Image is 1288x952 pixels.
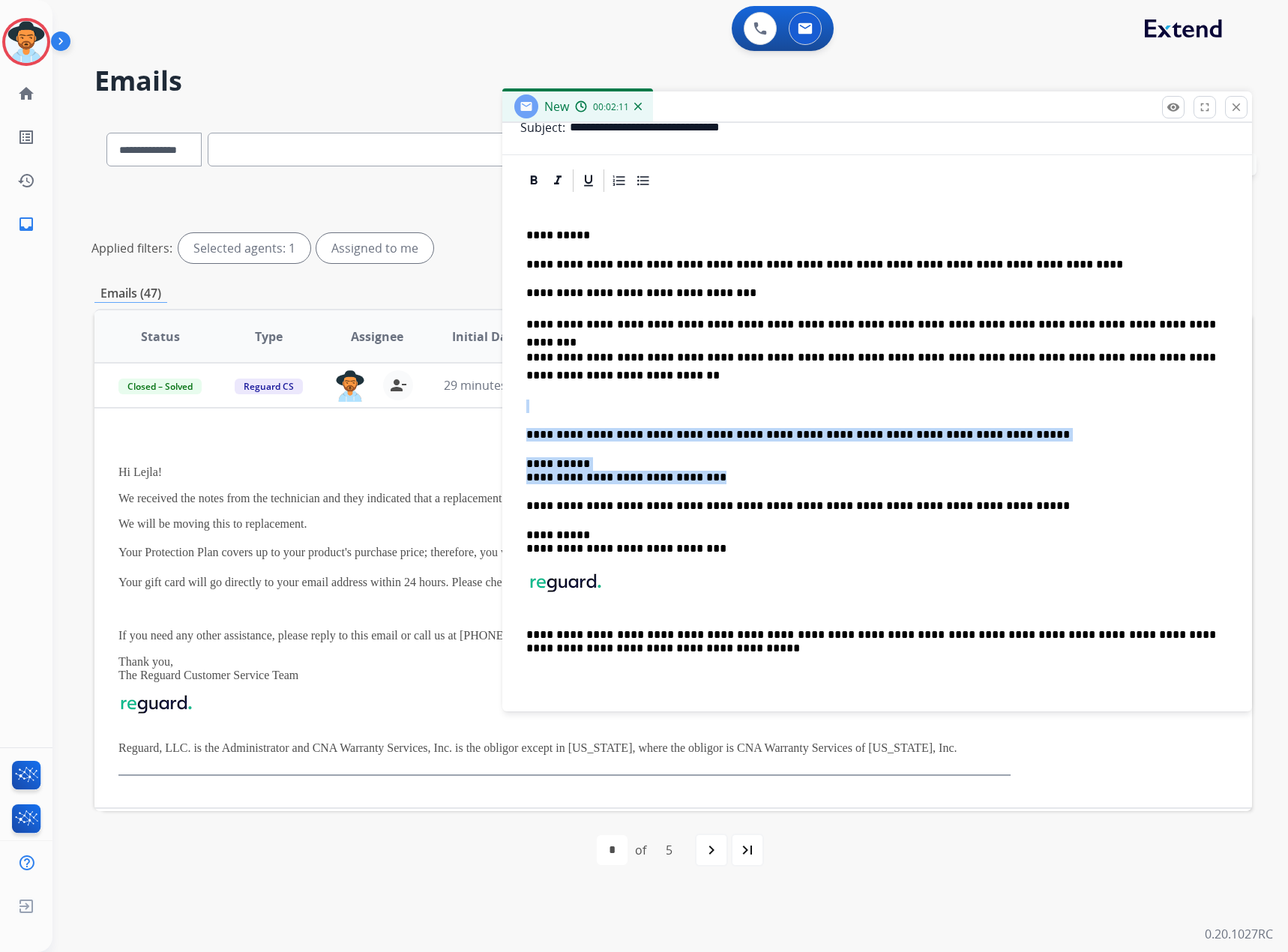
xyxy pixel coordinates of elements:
mat-icon: history [17,172,35,190]
h2: Emails [94,66,1252,96]
p: Subject: [520,118,565,136]
div: Selected agents: 1 [178,233,310,263]
div: Assigned to me [316,233,433,263]
p: Reguard, LLC. is the Administrator and CNA Warranty Services, Inc. is the obligor except in [US_S... [118,741,1011,755]
span: Reguard CS [235,379,303,394]
mat-icon: inbox [17,215,35,233]
p: Hi Lejla! [118,466,1011,479]
p: Your Protection Plan covers up to your product's purchase price; therefore, you will receive a Vi... [118,543,1011,561]
p: Applied filters: [91,239,172,257]
mat-icon: navigate_next [702,841,720,859]
div: 5 [654,835,684,865]
mat-icon: person_remove [389,376,407,394]
mat-icon: list_alt [17,128,35,146]
span: New [544,98,569,115]
mat-icon: home [17,85,35,103]
mat-icon: fullscreen [1198,100,1212,114]
div: Underline [577,169,600,192]
img: Reguard+Logotype+Color_WBG_S.png [118,694,193,715]
span: Closed – Solved [118,379,202,394]
img: agent-avatar [335,370,365,402]
p: 0.20.1027RC [1205,925,1273,943]
span: Initial Date [452,328,520,346]
div: Ordered List [608,169,631,192]
span: Assignee [351,328,403,346]
span: 29 minutes ago [444,377,531,394]
div: of [635,841,646,859]
mat-icon: last_page [738,841,756,859]
span: 00:02:11 [593,101,629,113]
div: Bold [523,169,545,192]
p: Your gift card will go directly to your email address within 24 hours. Please check your spam fol... [118,573,1011,591]
span: Status [141,328,180,346]
div: Bullet List [632,169,654,192]
p: We received the notes from the technician and they indicated that a replacement would be necessary. [118,492,1011,505]
span: Type [255,328,283,346]
mat-icon: close [1230,100,1243,114]
p: Thank you, The Reguard Customer Service Team [118,655,1011,683]
img: avatar [5,21,47,63]
mat-icon: remove_red_eye [1167,100,1180,114]
p: If you need any other assistance, please reply to this email or call us at [PHONE_NUMBER]. [118,629,1011,642]
div: Italic [547,169,569,192]
p: Emails (47) [94,284,167,303]
p: We will be moving this to replacement. [118,517,1011,531]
